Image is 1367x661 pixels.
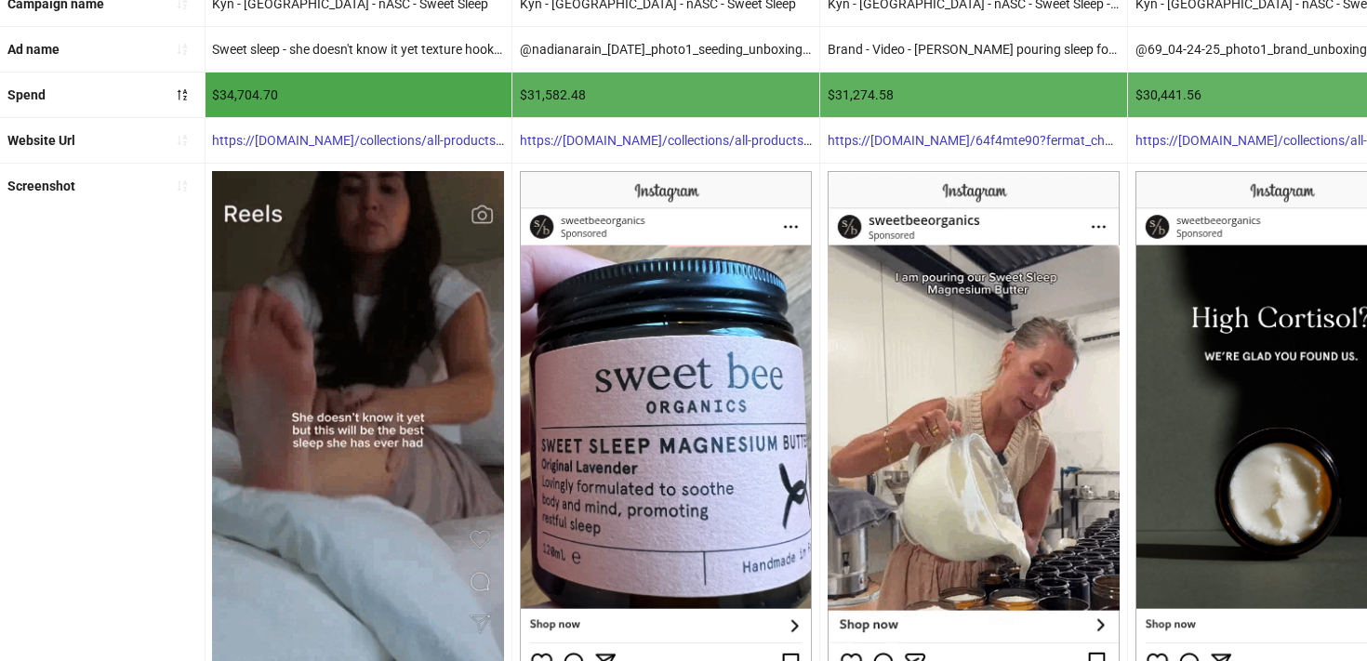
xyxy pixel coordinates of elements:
[512,73,819,117] div: $31,582.48
[176,88,189,101] span: sort-descending
[820,73,1127,117] div: $31,274.58
[820,27,1127,72] div: Brand - Video - [PERSON_NAME] pouring sleep focussed - Fermat - Copy
[512,27,819,72] div: @nadianarain_[DATE]_photo1_seeding_unboxing_sweetsleepbutter_sweetbee.png
[7,42,60,57] b: Ad name
[7,178,75,193] b: Screenshot
[176,43,189,56] span: sort-ascending
[205,27,511,72] div: Sweet sleep - she doesn't know it yet texture hook - 9:16 reel.MOV
[176,179,189,192] span: sort-ascending
[7,133,75,148] b: Website Url
[7,87,46,102] b: Spend
[205,73,511,117] div: $34,704.70
[176,134,189,147] span: sort-ascending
